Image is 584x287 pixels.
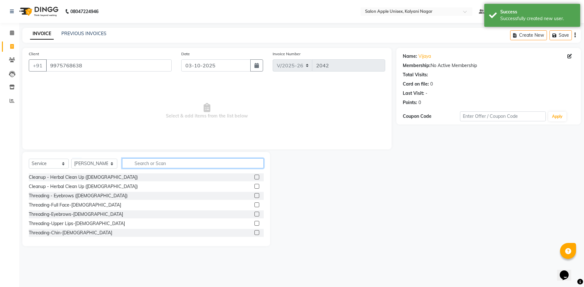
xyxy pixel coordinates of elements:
[29,211,123,218] div: Threading-Eyebrows-[DEMOGRAPHIC_DATA]
[181,51,190,57] label: Date
[460,111,546,121] input: Enter Offer / Coupon Code
[557,261,578,281] iframe: chat widget
[29,220,125,227] div: Threading-Upper Lips-[DEMOGRAPHIC_DATA]
[403,72,428,78] div: Total Visits:
[403,99,417,106] div: Points:
[16,3,60,20] img: logo
[29,202,121,208] div: Threading-Full Face-[DEMOGRAPHIC_DATA]
[425,90,427,97] div: -
[430,81,433,87] div: 0
[46,59,172,72] input: Search by Name/Mobile/Email/Code
[29,230,112,236] div: Threading-Chin-[DEMOGRAPHIC_DATA]
[29,183,138,190] div: Cleanup - Herbal Clean Up ([DEMOGRAPHIC_DATA])
[500,9,575,15] div: Success
[403,90,424,97] div: Last Visit:
[403,62,574,69] div: No Active Membership
[510,30,547,40] button: Create New
[403,53,417,60] div: Name:
[29,59,47,72] button: +91
[403,81,429,87] div: Card on file:
[61,31,106,36] a: PREVIOUS INVOICES
[29,193,128,199] div: Threading - Eyebrows ([DEMOGRAPHIC_DATA])
[403,113,460,120] div: Coupon Code
[29,79,385,143] span: Select & add items from the list below
[273,51,300,57] label: Invoice Number
[548,112,566,121] button: Apply
[29,51,39,57] label: Client
[549,30,572,40] button: Save
[29,174,138,181] div: Cleanup - Herbal Clean Up ([DEMOGRAPHIC_DATA])
[418,99,421,106] div: 0
[122,158,264,168] input: Search or Scan
[418,53,431,60] a: Vijaya
[70,3,98,20] b: 08047224946
[30,28,54,40] a: INVOICE
[500,15,575,22] div: Successfully created new user.
[403,62,431,69] div: Membership:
